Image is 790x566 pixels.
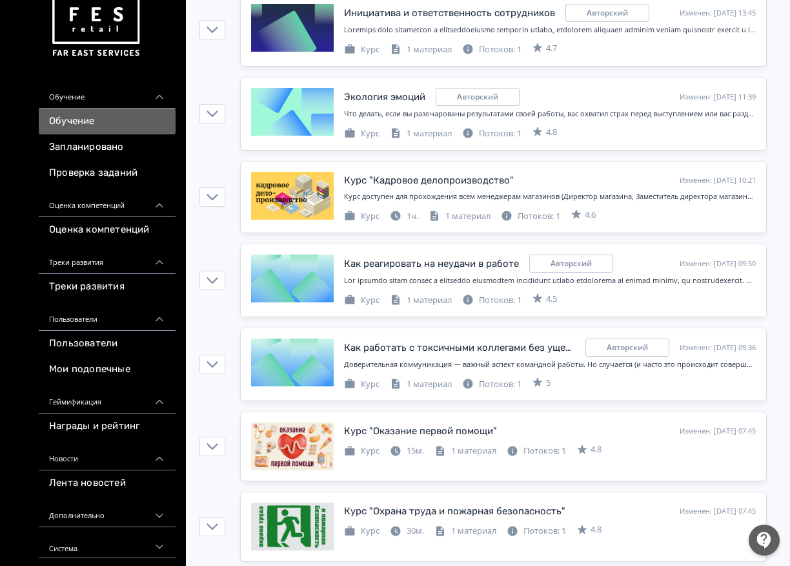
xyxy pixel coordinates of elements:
a: Награды и рейтинг [39,414,176,439]
div: Потоков: 1 [462,43,522,56]
span: 1ч. [407,210,418,222]
div: Новости [39,439,176,470]
div: 1 материал [390,127,452,140]
span: 5 [546,377,551,390]
div: Как реагировать на неудачи в работе [344,257,519,271]
span: 4.5 [546,293,557,306]
div: Курс [344,378,380,391]
div: Потоков: 1 [462,127,522,140]
div: Доверительная коммуникация — важный аспект командной работы. Но случается (и часто это происходит... [344,359,756,370]
div: copyright [565,4,649,22]
div: Изменен: [DATE] 07:45 [680,426,756,437]
div: 1 материал [434,525,496,538]
div: copyright [436,88,520,106]
a: Мои подопечные [39,357,176,383]
div: 1 материал [390,294,452,307]
div: Курс "Кадровое делопроизводство" [344,173,514,188]
a: Пользователи [39,331,176,357]
div: Инициатива и ответственность сотрудников [344,6,555,21]
a: Обучение [39,109,176,134]
div: Оценка компетенций [39,186,176,217]
a: Лента новостей [39,470,176,496]
div: Курс [344,294,380,307]
div: 1 материал [390,378,452,391]
div: Система [39,527,176,558]
div: Потоков: 1 [462,378,522,391]
a: Запланировано [39,134,176,160]
div: Пользователи [39,300,176,331]
div: 1 материал [429,210,491,223]
div: Изменен: [DATE] 11:39 [680,92,756,103]
span: 4.6 [585,209,596,222]
div: Курс [344,445,380,457]
span: 4.8 [591,523,602,536]
span: 4.8 [591,443,602,456]
div: Экология эмоций [344,90,425,105]
div: Изменен: [DATE] 09:36 [680,342,756,353]
div: copyright [529,255,613,273]
a: Проверка заданий [39,160,176,186]
div: Изменен: [DATE] 09:50 [680,258,756,269]
div: Геймификация [39,383,176,414]
span: 15м. [407,445,424,456]
div: Обучение [39,78,176,109]
div: Курс "Охрана труда и пожарная безопасность" [344,504,565,519]
div: Курс [344,210,380,223]
div: 1 материал [390,43,452,56]
div: Изучение темы инициативы и ответственности является важным, поскольку помогает развить навыки акт... [344,25,756,36]
div: Потоков: 1 [507,445,566,457]
div: 1 материал [434,445,496,457]
div: Потоков: 1 [462,294,522,307]
a: Оценка компетенций [39,217,176,243]
div: Треки развития [39,243,176,274]
div: Курс доступен для прохождения всем менеджерам магазинов (Директор магазина, Заместитель директора... [344,191,756,202]
div: copyright [585,339,669,357]
div: Что делать, если вы разочарованы результатами своей работы, вас охватил страх перед выступлением ... [344,109,756,120]
div: Как работать с токсичными коллегами без ущерба для себя [344,341,575,355]
div: Потоков: 1 [507,525,566,538]
div: Изменен: [DATE] 07:45 [680,506,756,517]
a: Треки развития [39,274,176,300]
div: Изменен: [DATE] 10:21 [680,175,756,186]
span: 30м. [407,525,424,536]
div: Курс [344,525,380,538]
div: Дополнительно [39,496,176,527]
span: 4.7 [546,42,557,55]
div: При высоком темпе работы в постоянно меняющейся обстановке ошибки становятся не просто нормой, но... [344,275,756,286]
div: Потоков: 1 [501,210,560,223]
div: Курс [344,43,380,56]
div: Курс [344,127,380,140]
div: Курс "Оказание первой помощи" [344,424,497,439]
div: Изменен: [DATE] 13:45 [680,8,756,19]
span: 4.8 [546,126,557,139]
